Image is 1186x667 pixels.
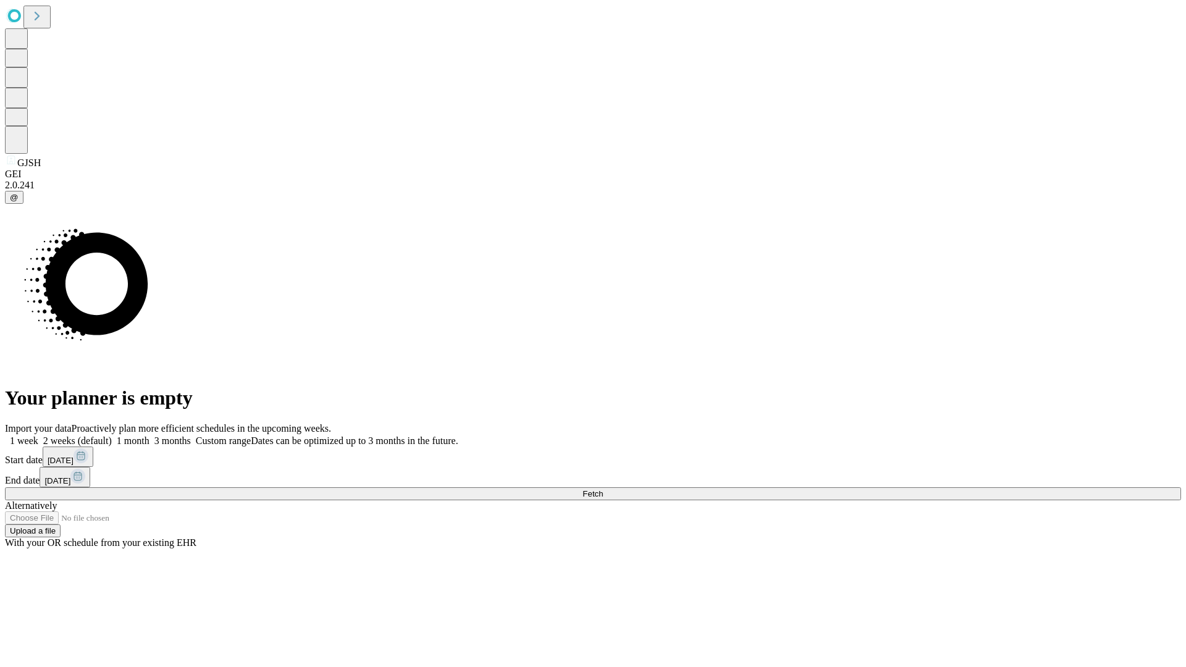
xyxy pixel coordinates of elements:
button: @ [5,191,23,204]
button: Upload a file [5,524,61,537]
div: GEI [5,169,1181,180]
span: Alternatively [5,500,57,511]
span: GJSH [17,157,41,168]
span: @ [10,193,19,202]
h1: Your planner is empty [5,387,1181,409]
button: [DATE] [40,467,90,487]
span: Fetch [582,489,603,498]
div: Start date [5,447,1181,467]
span: [DATE] [44,476,70,485]
span: Import your data [5,423,72,434]
button: Fetch [5,487,1181,500]
span: 3 months [154,435,191,446]
span: Dates can be optimized up to 3 months in the future. [251,435,458,446]
div: End date [5,467,1181,487]
span: [DATE] [48,456,74,465]
span: 2 weeks (default) [43,435,112,446]
span: Proactively plan more efficient schedules in the upcoming weeks. [72,423,331,434]
span: 1 week [10,435,38,446]
button: [DATE] [43,447,93,467]
span: With your OR schedule from your existing EHR [5,537,196,548]
span: Custom range [196,435,251,446]
div: 2.0.241 [5,180,1181,191]
span: 1 month [117,435,149,446]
